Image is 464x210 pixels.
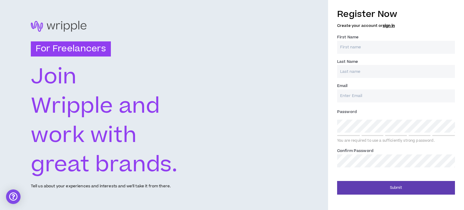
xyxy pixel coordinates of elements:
[337,109,357,115] span: Password
[337,57,358,66] label: Last Name
[31,120,137,151] text: work with
[337,32,359,42] label: First Name
[337,65,455,78] input: Last name
[337,8,455,21] h3: Register Now
[337,24,455,28] h5: Create your account or
[31,41,111,57] h3: For Freelancers
[337,81,348,91] label: Email
[337,146,373,156] label: Confirm Password
[337,181,455,195] button: Submit
[31,91,160,121] text: Wripple and
[6,189,21,204] div: Open Intercom Messenger
[31,150,178,180] text: great brands.
[31,62,77,92] text: Join
[337,138,455,143] div: You are required to use a sufficiently strong password.
[337,89,455,102] input: Enter Email
[31,183,171,189] p: Tell us about your experiences and interests and we'll take it from there.
[337,41,455,54] input: First name
[383,23,395,28] a: sign in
